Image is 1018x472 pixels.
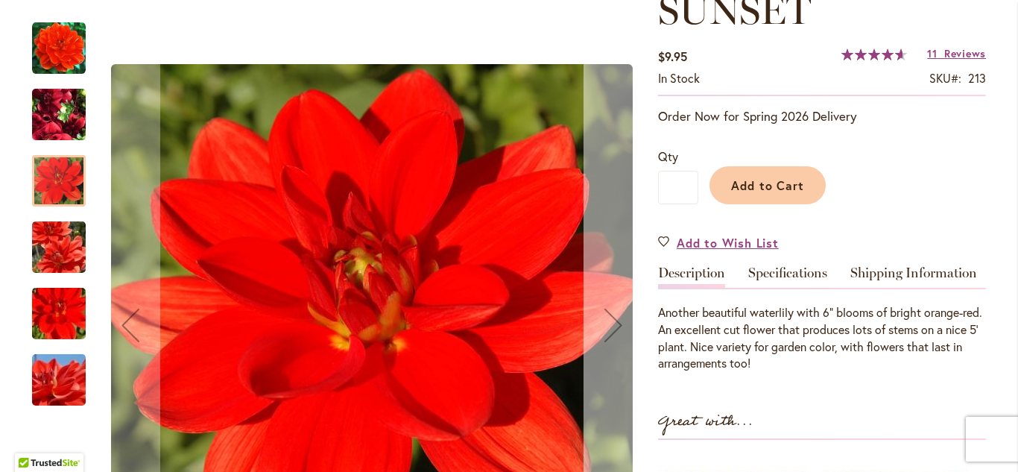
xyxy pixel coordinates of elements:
[731,177,805,193] span: Add to Cart
[32,21,86,75] img: PATRICIA ANN'S SUNSET
[850,266,977,288] a: Shipping Information
[658,148,678,164] span: Qty
[709,166,826,204] button: Add to Cart
[929,70,961,86] strong: SKU
[677,234,779,251] span: Add to Wish List
[5,344,113,416] img: PATRICIA ANN'S SUNSET
[11,419,53,461] iframe: Launch Accessibility Center
[5,278,113,350] img: PATRICIA ANN'S SUNSET
[658,70,700,86] span: In stock
[5,75,113,155] img: PATRICIA ANN'S SUNSET
[32,339,86,406] div: PATRICIA ANN'S SUNSET
[32,7,101,74] div: PATRICIA ANN'S SUNSET
[658,48,687,64] span: $9.95
[658,266,725,288] a: Description
[658,107,986,125] p: Order Now for Spring 2026 Delivery
[927,46,937,60] span: 11
[658,70,700,87] div: Availability
[658,234,779,251] a: Add to Wish List
[32,207,101,273] div: PATRICIA ANN'S SUNSET
[944,46,986,60] span: Reviews
[927,46,986,60] a: 11 Reviews
[968,70,986,87] div: 213
[32,140,101,207] div: PATRICIA ANN'S SUNSET
[748,266,827,288] a: Specifications
[658,409,753,434] strong: Great with...
[658,266,986,372] div: Detailed Product Info
[5,212,113,283] img: PATRICIA ANN'S SUNSET
[658,304,986,372] div: Another beautiful waterlily with 6" blooms of bright orange-red. An excellent cut flower that pro...
[841,48,907,60] div: 93%
[32,74,101,140] div: PATRICIA ANN'S SUNSET
[32,273,101,339] div: PATRICIA ANN'S SUNSET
